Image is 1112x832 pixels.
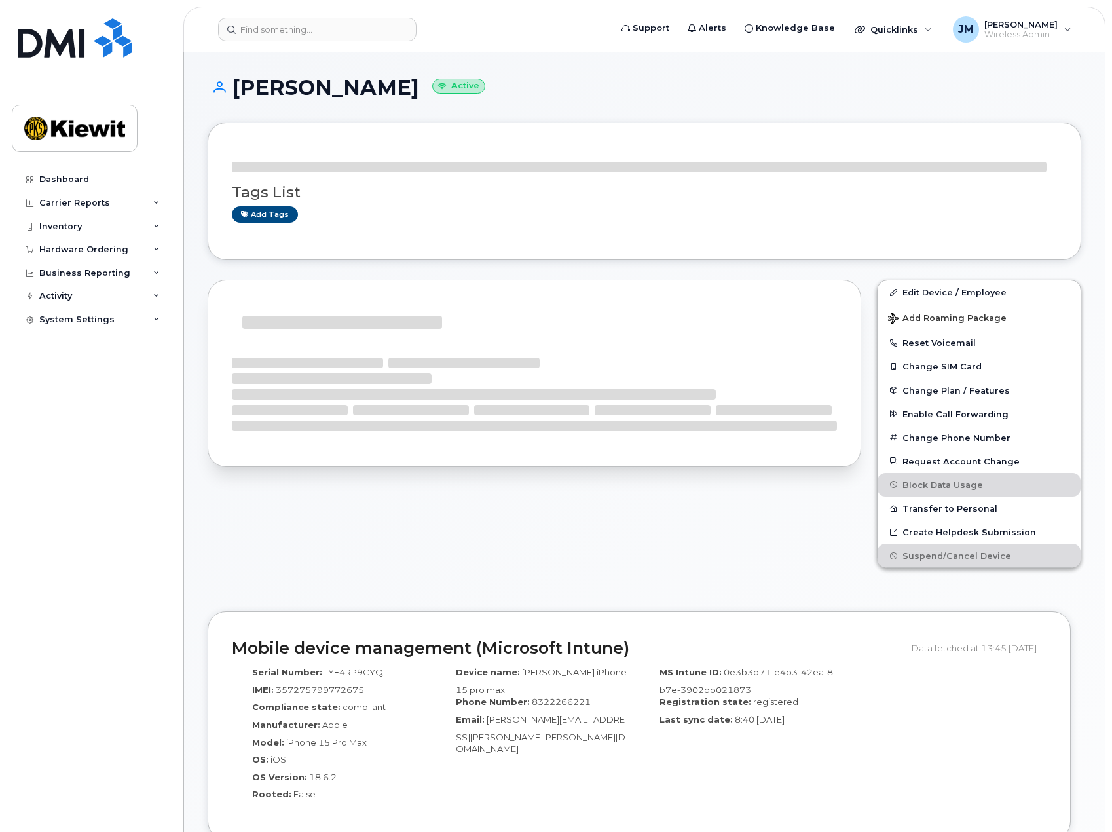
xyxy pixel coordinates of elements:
[432,79,485,94] small: Active
[286,737,367,747] span: iPhone 15 Pro Max
[293,789,316,799] span: False
[878,354,1081,378] button: Change SIM Card
[735,714,785,725] span: 8:40 [DATE]
[456,667,627,695] span: [PERSON_NAME] iPhone 15 pro max
[252,701,341,713] label: Compliance state:
[276,685,364,695] span: 357275799772675
[456,666,520,679] label: Device name:
[322,719,348,730] span: Apple
[252,666,322,679] label: Serial Number:
[902,385,1010,395] span: Change Plan / Features
[270,754,286,765] span: iOS
[753,696,798,707] span: registered
[252,771,307,784] label: OS Version:
[878,497,1081,520] button: Transfer to Personal
[888,313,1007,326] span: Add Roaming Package
[878,449,1081,473] button: Request Account Change
[878,304,1081,331] button: Add Roaming Package
[878,280,1081,304] a: Edit Device / Employee
[208,76,1081,99] h1: [PERSON_NAME]
[252,736,284,749] label: Model:
[252,788,291,801] label: Rooted:
[902,409,1009,419] span: Enable Call Forwarding
[878,402,1081,426] button: Enable Call Forwarding
[456,713,485,726] label: Email:
[878,426,1081,449] button: Change Phone Number
[252,684,274,696] label: IMEI:
[532,696,591,707] span: 8322266221
[309,772,337,782] span: 18.6.2
[878,379,1081,402] button: Change Plan / Features
[912,635,1047,660] div: Data fetched at 13:45 [DATE]
[232,206,298,223] a: Add tags
[659,667,833,695] span: 0e3b3b71-e4b3-42ea-8b7e-3902bb021873
[902,551,1011,561] span: Suspend/Cancel Device
[659,696,751,708] label: Registration state:
[878,544,1081,567] button: Suspend/Cancel Device
[456,714,625,754] span: [PERSON_NAME][EMAIL_ADDRESS][PERSON_NAME][PERSON_NAME][DOMAIN_NAME]
[878,473,1081,497] button: Block Data Usage
[878,520,1081,544] a: Create Helpdesk Submission
[232,184,1057,200] h3: Tags List
[252,753,269,766] label: OS:
[659,666,722,679] label: MS Intune ID:
[659,713,733,726] label: Last sync date:
[232,639,902,658] h2: Mobile device management (Microsoft Intune)
[878,331,1081,354] button: Reset Voicemail
[252,719,320,731] label: Manufacturer:
[343,702,386,712] span: compliant
[324,667,383,677] span: LYF4RP9CYQ
[456,696,530,708] label: Phone Number:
